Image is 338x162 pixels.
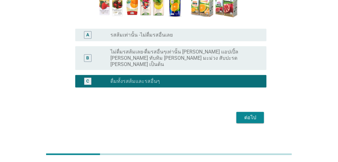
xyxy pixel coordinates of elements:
div: A [86,32,89,38]
label: รสส้มเท่านั้น -ไม่ดื่มรสอื่นเลย [110,32,173,38]
label: ไม่ดื่มรสส้มเลย-ดื่มรสอื่นๆเท่านั้น [PERSON_NAME] แอปเปิ้ล [PERSON_NAME] ทับทิม [PERSON_NAME] มะม... [110,49,256,68]
div: C [86,78,89,85]
button: ต่อไป [236,112,264,123]
div: ต่อไป [241,114,259,121]
div: B [86,55,89,62]
label: ดื่มทั้งรสส้มและรสอื่นๆ [110,78,160,84]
